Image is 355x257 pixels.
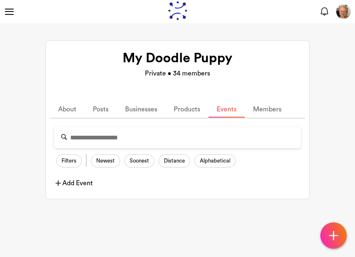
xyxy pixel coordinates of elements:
a: About [50,101,85,118]
img: user avatar [336,4,351,19]
span: Add Event [62,179,93,187]
img: add icon [54,179,62,187]
li: Soonest [124,154,154,167]
img: search icon [61,134,67,140]
img: icon-plus.svg [327,229,341,243]
p: Private • 34 members [145,68,210,78]
h1: My Doodle Puppy [123,50,232,66]
li: Distance [159,154,190,167]
li: Alphabetical [194,154,236,167]
a: Members [245,101,290,118]
img: logo [168,1,187,20]
img: alert icon [319,7,329,17]
li: Filters [56,154,82,167]
a: Events [208,101,245,118]
a: Products [166,101,208,118]
li: Newest [91,154,120,167]
a: Posts [85,101,117,118]
a: Businesses [117,101,166,118]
